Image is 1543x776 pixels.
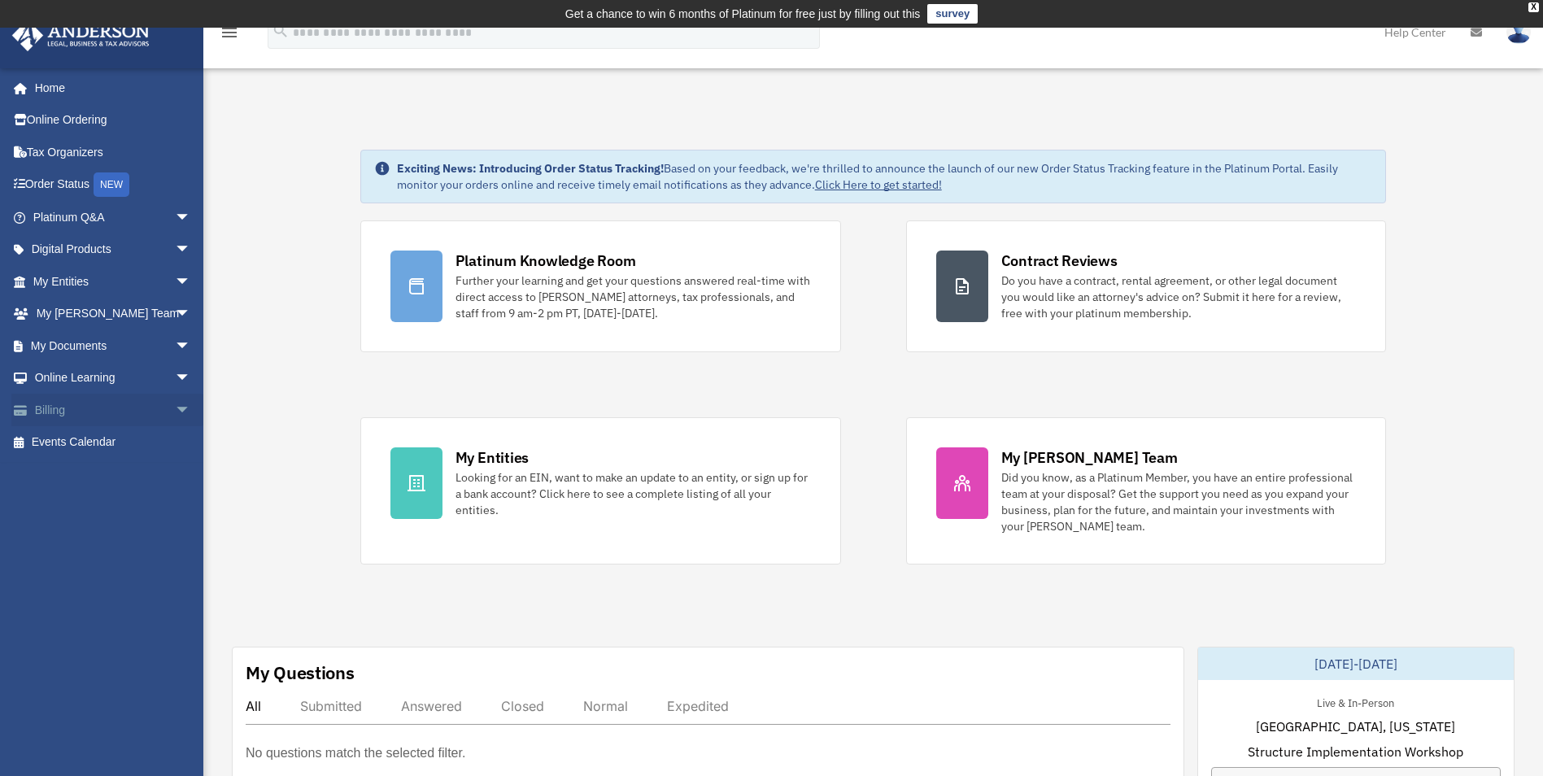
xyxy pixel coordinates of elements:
div: [DATE]-[DATE] [1198,647,1514,680]
a: My [PERSON_NAME] Team Did you know, as a Platinum Member, you have an entire professional team at... [906,417,1387,565]
a: Home [11,72,207,104]
div: Based on your feedback, we're thrilled to announce the launch of our new Order Status Tracking fe... [397,160,1373,193]
a: menu [220,28,239,42]
div: NEW [94,172,129,197]
div: My Questions [246,660,355,685]
span: arrow_drop_down [175,265,207,299]
span: arrow_drop_down [175,298,207,331]
div: My Entities [455,447,529,468]
a: Platinum Q&Aarrow_drop_down [11,201,216,233]
div: My [PERSON_NAME] Team [1001,447,1178,468]
span: arrow_drop_down [175,329,207,363]
a: Click Here to get started! [815,177,942,192]
a: Contract Reviews Do you have a contract, rental agreement, or other legal document you would like... [906,220,1387,352]
div: Get a chance to win 6 months of Platinum for free just by filling out this [565,4,921,24]
span: [GEOGRAPHIC_DATA], [US_STATE] [1256,717,1455,736]
span: arrow_drop_down [175,394,207,427]
div: Normal [583,698,628,714]
div: Submitted [300,698,362,714]
p: No questions match the selected filter. [246,742,465,765]
div: All [246,698,261,714]
div: Platinum Knowledge Room [455,251,636,271]
div: Live & In-Person [1304,693,1407,710]
img: Anderson Advisors Platinum Portal [7,20,155,51]
a: Platinum Knowledge Room Further your learning and get your questions answered real-time with dire... [360,220,841,352]
span: arrow_drop_down [175,201,207,234]
a: My Entities Looking for an EIN, want to make an update to an entity, or sign up for a bank accoun... [360,417,841,565]
a: Digital Productsarrow_drop_down [11,233,216,266]
div: Looking for an EIN, want to make an update to an entity, or sign up for a bank account? Click her... [455,469,811,518]
a: My Documentsarrow_drop_down [11,329,216,362]
a: My Entitiesarrow_drop_down [11,265,216,298]
span: arrow_drop_down [175,362,207,395]
div: Contract Reviews [1001,251,1118,271]
i: menu [220,23,239,42]
div: Do you have a contract, rental agreement, or other legal document you would like an attorney's ad... [1001,272,1357,321]
div: Closed [501,698,544,714]
a: Tax Organizers [11,136,216,168]
a: Online Learningarrow_drop_down [11,362,216,395]
a: My [PERSON_NAME] Teamarrow_drop_down [11,298,216,330]
a: Online Ordering [11,104,216,137]
div: Expedited [667,698,729,714]
i: search [272,22,290,40]
span: Structure Implementation Workshop [1248,742,1463,761]
div: Further your learning and get your questions answered real-time with direct access to [PERSON_NAM... [455,272,811,321]
div: close [1528,2,1539,12]
a: Order StatusNEW [11,168,216,202]
a: survey [927,4,978,24]
span: arrow_drop_down [175,233,207,267]
img: User Pic [1506,20,1531,44]
div: Did you know, as a Platinum Member, you have an entire professional team at your disposal? Get th... [1001,469,1357,534]
a: Events Calendar [11,426,216,459]
strong: Exciting News: Introducing Order Status Tracking! [397,161,664,176]
div: Answered [401,698,462,714]
a: Billingarrow_drop_down [11,394,216,426]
